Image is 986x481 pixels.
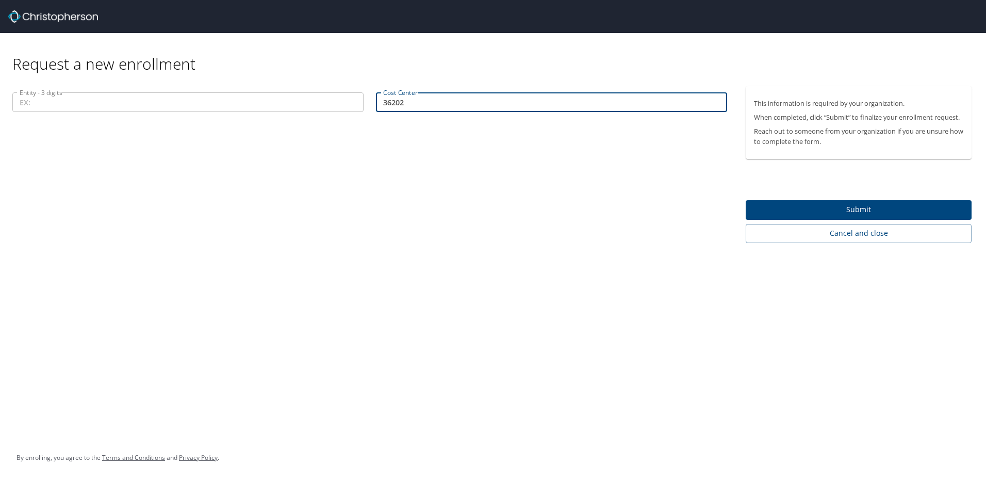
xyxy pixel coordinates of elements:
img: cbt logo [8,10,98,23]
p: This information is required by your organization. [754,99,963,108]
a: Terms and Conditions [102,453,165,462]
p: When completed, click “Submit” to finalize your enrollment request. [754,113,963,122]
p: Reach out to someone from your organization if you are unsure how to complete the form. [754,126,963,146]
button: Cancel and close [746,224,972,243]
span: Submit [754,203,963,216]
input: EX: [376,92,727,112]
div: By enrolling, you agree to the and . [17,445,219,471]
button: Submit [746,200,972,220]
span: Cancel and close [754,227,963,240]
div: Request a new enrollment [12,33,980,74]
input: EX: [12,92,364,112]
a: Privacy Policy [179,453,218,462]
